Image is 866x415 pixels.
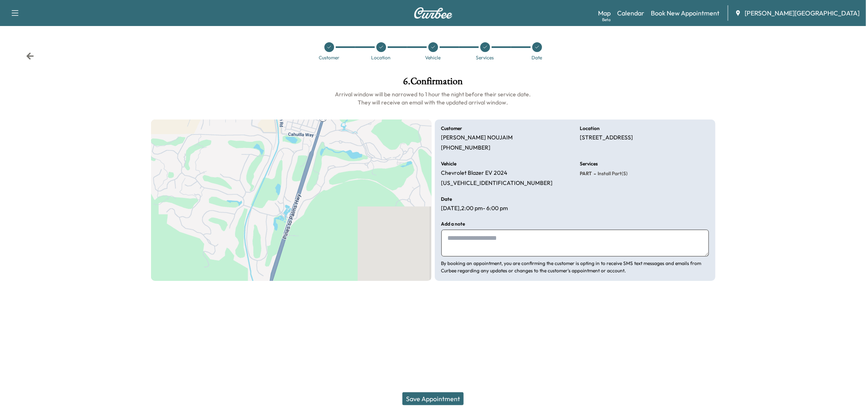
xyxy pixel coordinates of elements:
[476,55,494,60] div: Services
[414,7,453,19] img: Curbee Logo
[441,222,465,226] h6: Add a note
[441,144,491,152] p: [PHONE_NUMBER]
[580,126,600,131] h6: Location
[532,55,542,60] div: Date
[598,8,611,18] a: MapBeta
[596,170,628,177] span: Install Part(s)
[592,169,596,178] span: -
[617,8,644,18] a: Calendar
[371,55,391,60] div: Location
[602,17,611,23] div: Beta
[441,161,457,166] h6: Vehicle
[580,134,633,141] p: [STREET_ADDRESS]
[151,90,715,106] h6: Arrival window will be narrowed to 1 hour the night before their service date. They will receive ...
[651,8,719,18] a: Book New Appointment
[441,126,462,131] h6: Customer
[441,205,508,212] p: [DATE] , 2:00 pm - 6:00 pm
[580,170,592,177] span: PART
[151,76,715,90] h1: 6 . Confirmation
[441,260,709,274] p: By booking an appointment, you are confirming the customer is opting in to receive SMS text messa...
[441,197,452,202] h6: Date
[441,180,553,187] p: [US_VEHICLE_IDENTIFICATION_NUMBER]
[580,161,598,166] h6: Services
[26,52,34,60] div: Back
[402,392,464,405] button: Save Appointment
[441,169,508,177] p: Chevrolet Blazer EV 2024
[441,134,513,141] p: [PERSON_NAME] NOUJAIM
[745,8,860,18] span: [PERSON_NAME][GEOGRAPHIC_DATA]
[319,55,339,60] div: Customer
[425,55,441,60] div: Vehicle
